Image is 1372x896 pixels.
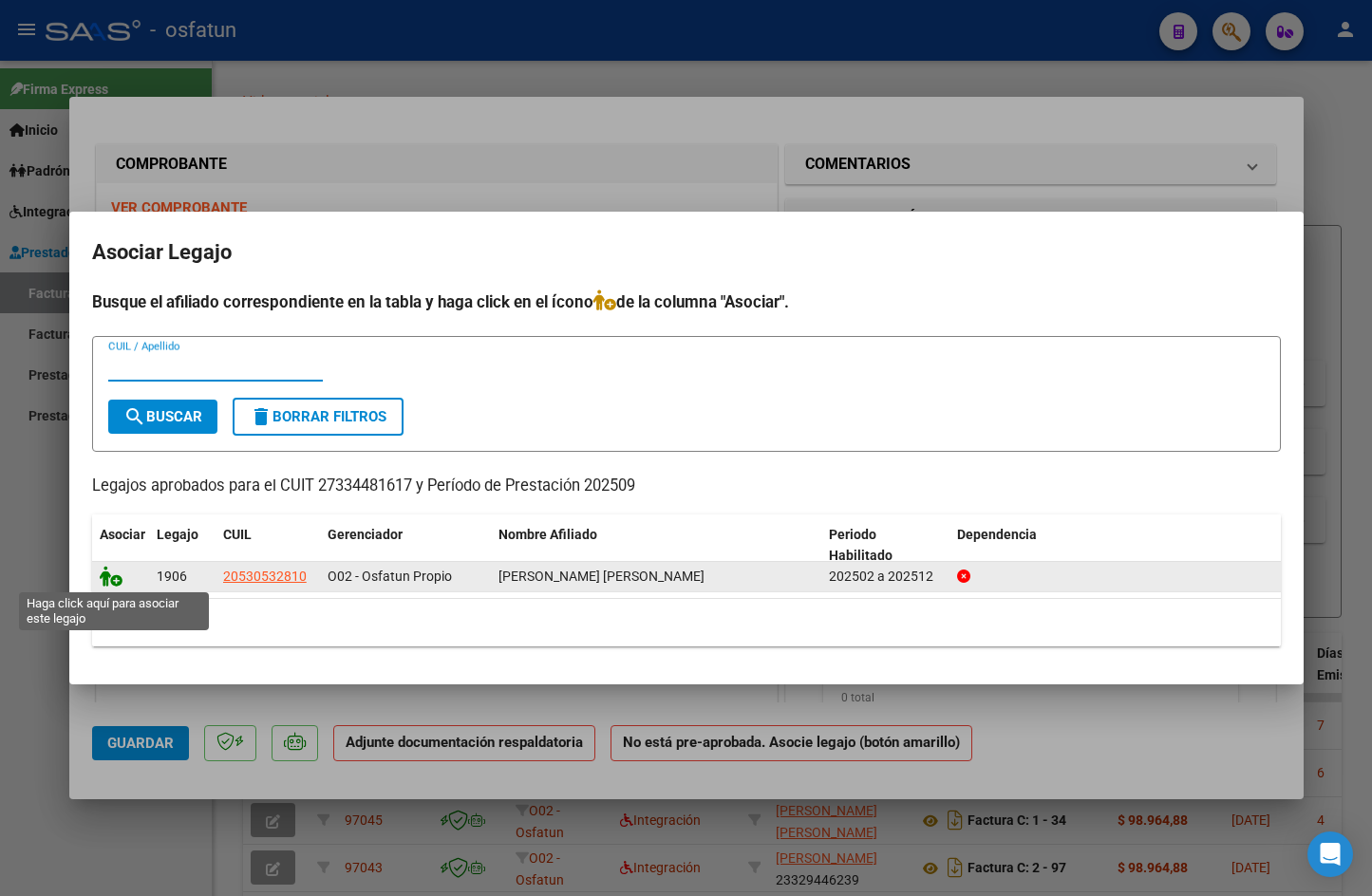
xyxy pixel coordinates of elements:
[250,408,386,425] span: Borrar Filtros
[216,514,320,577] datatable-header-cell: CUIL
[108,400,217,434] button: Buscar
[92,599,1281,646] div: 1 registros
[957,527,1037,542] span: Dependencia
[223,527,252,542] span: CUIL
[92,234,1281,271] h2: Asociar Legajo
[149,514,216,577] datatable-header-cell: Legajo
[92,475,1281,498] p: Legajos aprobados para el CUIT 27334481617 y Período de Prestación 202509
[498,569,705,584] span: MONTEZANTI JUAN DIEGO
[328,569,452,584] span: O02 - Osfatun Propio
[1307,831,1353,877] div: Open Intercom Messenger
[92,289,1281,314] h4: Busque el afiliado correspondiente en la tabla y haga click en el ícono de la columna "Asociar".
[250,404,273,427] mat-icon: delete
[92,514,149,577] datatable-header-cell: Asociar
[123,408,202,425] span: Buscar
[491,514,822,577] datatable-header-cell: Nombre Afiliado
[123,404,146,427] mat-icon: search
[829,566,942,588] div: 202502 a 202512
[223,569,307,584] span: 20530532810
[157,569,187,584] span: 1906
[320,514,491,577] datatable-header-cell: Gerenciador
[829,527,893,564] span: Periodo Habilitado
[328,527,403,542] span: Gerenciador
[157,527,198,542] span: Legajo
[821,514,949,577] datatable-header-cell: Periodo Habilitado
[949,514,1281,577] datatable-header-cell: Dependencia
[100,527,145,542] span: Asociar
[233,398,404,436] button: Borrar Filtros
[498,527,597,542] span: Nombre Afiliado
